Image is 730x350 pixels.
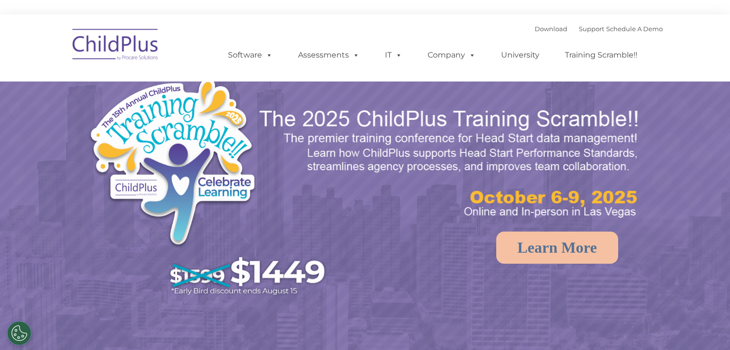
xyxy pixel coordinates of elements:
a: Assessments [288,46,369,65]
font: | [535,25,663,33]
a: Company [418,46,485,65]
a: Training Scramble!! [555,46,647,65]
img: ChildPlus by Procare Solutions [68,22,164,70]
a: Support [579,25,604,33]
a: IT [375,46,412,65]
button: Cookies Settings [7,321,31,345]
a: Schedule A Demo [606,25,663,33]
a: University [491,46,549,65]
a: Software [218,46,282,65]
a: Download [535,25,567,33]
a: Learn More [496,232,618,264]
